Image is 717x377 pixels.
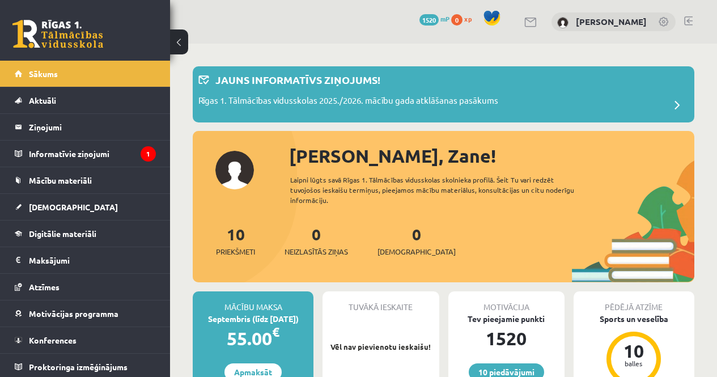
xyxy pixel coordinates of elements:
[193,325,313,352] div: 55.00
[29,308,118,319] span: Motivācijas programma
[15,221,156,247] a: Digitālie materiāli
[216,246,255,257] span: Priekšmeti
[617,342,651,360] div: 10
[377,224,456,257] a: 0[DEMOGRAPHIC_DATA]
[557,17,568,28] img: Zane Sukse
[29,202,118,212] span: [DEMOGRAPHIC_DATA]
[15,194,156,220] a: [DEMOGRAPHIC_DATA]
[451,14,463,26] span: 0
[198,94,498,110] p: Rīgas 1. Tālmācības vidusskolas 2025./2026. mācību gada atklāšanas pasākums
[29,114,156,140] legend: Ziņojumi
[29,247,156,273] legend: Maksājumi
[290,175,591,205] div: Laipni lūgts savā Rīgas 1. Tālmācības vidusskolas skolnieka profilā. Šeit Tu vari redzēt tuvojošo...
[29,69,58,79] span: Sākums
[29,362,128,372] span: Proktoringa izmēģinājums
[29,175,92,185] span: Mācību materiāli
[448,291,565,313] div: Motivācija
[377,246,456,257] span: [DEMOGRAPHIC_DATA]
[419,14,439,26] span: 1520
[285,224,348,257] a: 0Neizlasītās ziņas
[15,87,156,113] a: Aktuāli
[193,291,313,313] div: Mācību maksa
[328,341,433,353] p: Vēl nav pievienotu ieskaišu!
[289,142,694,170] div: [PERSON_NAME], Zane!
[448,313,565,325] div: Tev pieejamie punkti
[29,282,60,292] span: Atzīmes
[141,146,156,162] i: 1
[193,313,313,325] div: Septembris (līdz [DATE])
[29,228,96,239] span: Digitālie materiāli
[440,14,449,23] span: mP
[15,61,156,87] a: Sākums
[285,246,348,257] span: Neizlasītās ziņas
[272,324,279,340] span: €
[419,14,449,23] a: 1520 mP
[617,360,651,367] div: balles
[15,141,156,167] a: Informatīvie ziņojumi1
[574,313,694,325] div: Sports un veselība
[15,300,156,327] a: Motivācijas programma
[215,72,380,87] p: Jauns informatīvs ziņojums!
[29,335,77,345] span: Konferences
[464,14,472,23] span: xp
[12,20,103,48] a: Rīgas 1. Tālmācības vidusskola
[15,167,156,193] a: Mācību materiāli
[198,72,689,117] a: Jauns informatīvs ziņojums! Rīgas 1. Tālmācības vidusskolas 2025./2026. mācību gada atklāšanas pa...
[15,327,156,353] a: Konferences
[451,14,477,23] a: 0 xp
[576,16,647,27] a: [PERSON_NAME]
[323,291,439,313] div: Tuvākā ieskaite
[15,247,156,273] a: Maksājumi
[15,274,156,300] a: Atzīmes
[29,95,56,105] span: Aktuāli
[574,291,694,313] div: Pēdējā atzīme
[29,141,156,167] legend: Informatīvie ziņojumi
[216,224,255,257] a: 10Priekšmeti
[15,114,156,140] a: Ziņojumi
[448,325,565,352] div: 1520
